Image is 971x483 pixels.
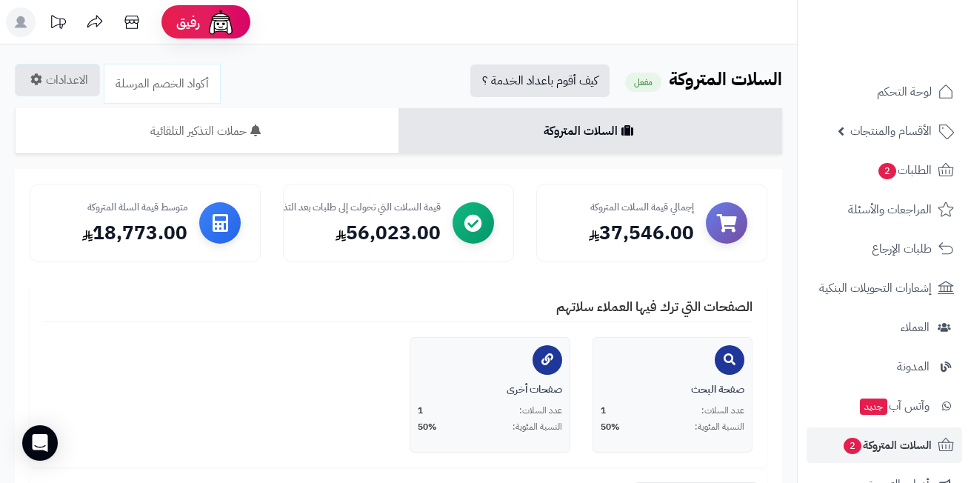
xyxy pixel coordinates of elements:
[897,356,930,377] span: المدونة
[15,108,398,154] a: حملات التذكير التلقائية
[601,404,606,417] span: 1
[669,66,782,93] b: السلات المتروكة
[15,64,100,96] a: الاعدادات
[701,404,744,417] span: عدد السلات:
[556,221,694,246] div: 37,546.00
[842,435,932,456] span: السلات المتروكة
[850,121,932,141] span: الأقسام والمنتجات
[807,349,962,384] a: المدونة
[601,382,745,397] div: صفحة البحث
[601,421,620,433] span: 50%
[807,427,962,463] a: السلات المتروكة2
[878,163,896,179] span: 2
[259,221,441,246] div: 56,023.00
[860,399,887,415] span: جديد
[556,201,694,215] div: إجمالي قيمة السلات المتروكة
[877,160,932,181] span: الطلبات
[22,425,58,461] div: Open Intercom Messenger
[872,239,932,259] span: طلبات الإرجاع
[625,73,661,92] small: مفعل
[807,74,962,110] a: لوحة التحكم
[513,421,562,433] span: النسبة المئوية:
[807,310,962,345] a: العملاء
[844,438,861,454] span: 2
[807,270,962,306] a: إشعارات التحويلات البنكية
[807,153,962,188] a: الطلبات2
[901,317,930,338] span: العملاء
[807,231,962,267] a: طلبات الإرجاع
[176,13,200,31] span: رفيق
[398,108,782,154] a: السلات المتروكة
[519,404,562,417] span: عدد السلات:
[44,299,753,322] h4: الصفحات التي ترك فيها العملاء سلاتهم
[39,7,76,41] a: تحديثات المنصة
[418,421,437,433] span: 50%
[259,201,441,215] div: قيمة السلات التي تحولت إلى طلبات بعد التذكير 🎉
[206,7,236,37] img: ai-face.png
[104,64,221,104] a: أكواد الخصم المرسلة
[807,388,962,424] a: وآتس آبجديد
[858,396,930,416] span: وآتس آب
[418,382,562,397] div: صفحات أخرى
[50,221,187,246] div: 18,773.00
[807,192,962,227] a: المراجعات والأسئلة
[418,404,423,417] span: 1
[695,421,744,433] span: النسبة المئوية:
[50,201,187,215] div: متوسط قيمة السلة المتروكة
[877,81,932,102] span: لوحة التحكم
[819,278,932,299] span: إشعارات التحويلات البنكية
[848,199,932,220] span: المراجعات والأسئلة
[870,41,957,73] img: logo-2.png
[470,64,610,97] a: كيف أقوم باعداد الخدمة ؟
